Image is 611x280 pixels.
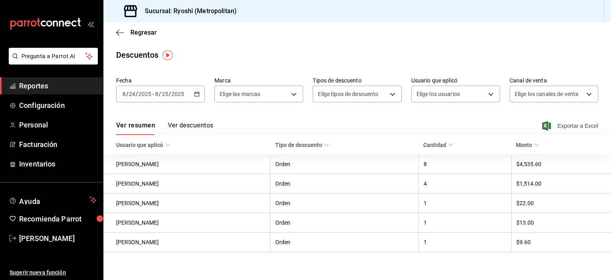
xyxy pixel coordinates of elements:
[510,78,598,83] label: Canal de venta
[136,91,138,97] span: /
[103,174,270,194] th: [PERSON_NAME]
[103,155,270,174] th: [PERSON_NAME]
[220,90,260,98] span: Elige las marcas
[411,78,500,83] label: Usuario que aplicó
[19,159,97,169] span: Inventarios
[116,142,170,148] span: Usuario que aplicó
[416,90,460,98] span: Elige los usuarios
[19,213,97,224] span: Recomienda Parrot
[214,78,303,83] label: Marca
[128,91,136,97] input: --
[116,121,213,135] div: navigation tabs
[163,50,173,60] img: Tooltip marker
[19,139,97,150] span: Facturación
[116,78,205,83] label: Fecha
[159,91,161,97] span: /
[275,142,329,148] span: Tipo de descuento
[116,29,157,36] button: Regresar
[511,194,611,213] th: $22.00
[116,121,155,135] button: Ver resumen
[19,100,97,111] span: Configuración
[126,91,128,97] span: /
[270,155,419,174] th: Orden
[270,174,419,194] th: Orden
[313,78,401,83] label: Tipos de descuento
[10,268,97,277] span: Sugerir nueva función
[511,213,611,233] th: $13.00
[544,121,598,131] button: Exportar a Excel
[19,119,97,130] span: Personal
[516,142,539,148] span: Monto
[270,213,419,233] th: Orden
[130,29,157,36] span: Regresar
[103,194,270,213] th: [PERSON_NAME]
[270,194,419,213] th: Orden
[21,52,86,61] span: Pregunta a Parrot AI
[19,195,86,205] span: Ayuda
[270,233,419,252] th: Orden
[103,213,270,233] th: [PERSON_NAME]
[9,48,98,65] button: Pregunta a Parrot AI
[19,80,97,91] span: Reportes
[19,233,97,244] span: [PERSON_NAME]
[418,194,511,213] th: 1
[152,91,154,97] span: -
[168,121,213,135] button: Ver descuentos
[423,142,453,148] span: Cantidad
[511,155,611,174] th: $4,535.60
[162,91,169,97] input: --
[169,91,171,97] span: /
[6,58,98,66] a: Pregunta a Parrot AI
[138,6,237,16] h3: Sucursal: Ryoshi (Metropolitan)
[103,233,270,252] th: [PERSON_NAME]
[138,91,152,97] input: ----
[511,233,611,252] th: $9.60
[418,155,511,174] th: 8
[171,91,185,97] input: ----
[155,91,159,97] input: --
[88,21,94,27] button: open_drawer_menu
[418,213,511,233] th: 1
[318,90,378,98] span: Elige tipos de descuento
[511,174,611,194] th: $1,514.00
[515,90,578,98] span: Elige los canales de venta
[418,233,511,252] th: 1
[122,91,126,97] input: --
[418,174,511,194] th: 4
[116,49,158,61] div: Descuentos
